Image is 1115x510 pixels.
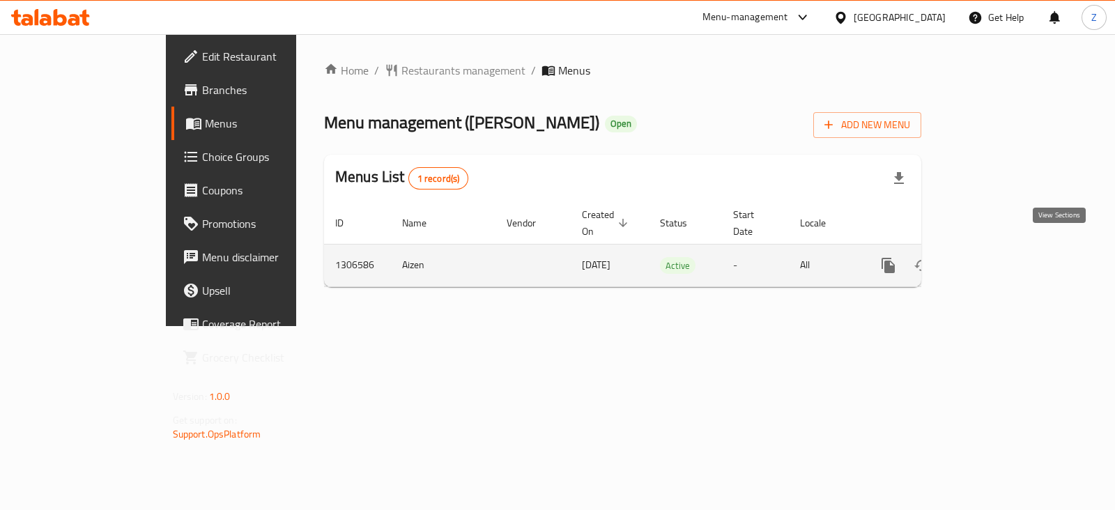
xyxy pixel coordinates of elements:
span: Z [1091,10,1097,25]
nav: breadcrumb [324,62,921,79]
div: Open [605,116,637,132]
span: Open [605,118,637,130]
a: Branches [171,73,352,107]
span: Branches [202,82,341,98]
th: Actions [861,202,1017,245]
td: 1306586 [324,244,391,286]
span: Menus [205,115,341,132]
span: Promotions [202,215,341,232]
span: [DATE] [582,256,610,274]
a: Coupons [171,173,352,207]
td: - [722,244,789,286]
span: Restaurants management [401,62,525,79]
div: Export file [882,162,916,195]
a: Promotions [171,207,352,240]
td: All [789,244,861,286]
a: Menu disclaimer [171,240,352,274]
span: Vendor [507,215,554,231]
span: Edit Restaurant [202,48,341,65]
span: Menus [558,62,590,79]
span: Start Date [733,206,772,240]
span: Version: [173,387,207,405]
span: Menu management ( [PERSON_NAME] ) [324,107,599,138]
a: Coverage Report [171,307,352,341]
h2: Menus List [335,167,468,190]
a: Edit Restaurant [171,40,352,73]
li: / [374,62,379,79]
span: Get support on: [173,411,237,429]
span: Status [660,215,705,231]
li: / [531,62,536,79]
a: Restaurants management [385,62,525,79]
span: Coverage Report [202,316,341,332]
span: Name [402,215,445,231]
span: Choice Groups [202,148,341,165]
span: Coupons [202,182,341,199]
div: Active [660,257,695,274]
a: Support.OpsPlatform [173,425,261,443]
td: Aizen [391,244,495,286]
span: 1.0.0 [209,387,231,405]
span: Grocery Checklist [202,349,341,366]
a: Choice Groups [171,140,352,173]
button: Add New Menu [813,112,921,138]
table: enhanced table [324,202,1017,287]
span: Upsell [202,282,341,299]
span: Locale [800,215,844,231]
button: more [872,249,905,282]
div: Total records count [408,167,469,190]
button: Change Status [905,249,939,282]
a: Grocery Checklist [171,341,352,374]
a: Upsell [171,274,352,307]
span: Add New Menu [824,116,910,134]
span: Active [660,258,695,274]
div: Menu-management [702,9,788,26]
a: Menus [171,107,352,140]
span: Created On [582,206,632,240]
div: [GEOGRAPHIC_DATA] [854,10,946,25]
span: Menu disclaimer [202,249,341,265]
span: 1 record(s) [409,172,468,185]
span: ID [335,215,362,231]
